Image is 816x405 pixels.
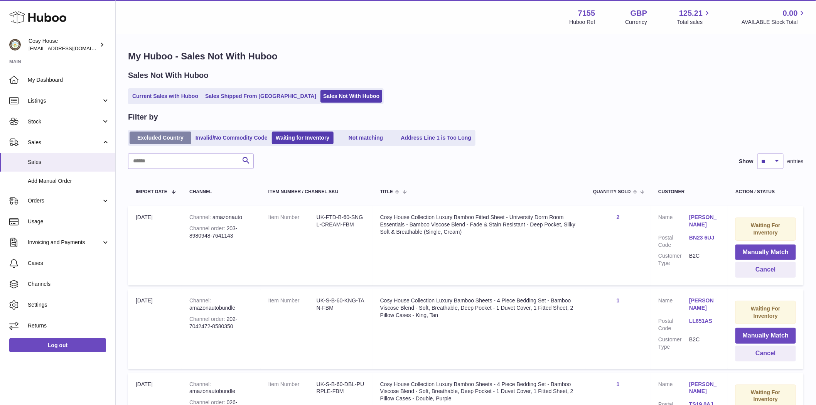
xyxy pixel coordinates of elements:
a: 2 [617,214,620,220]
div: amazonauto [189,214,253,221]
span: Add Manual Order [28,177,110,185]
dt: Postal Code [658,317,689,332]
a: 0.00 AVAILABLE Stock Total [742,8,807,26]
dt: Customer Type [658,336,689,351]
span: Title [380,189,393,194]
span: My Dashboard [28,76,110,84]
a: LL651AS [689,317,720,325]
strong: Channel order [189,225,227,231]
div: Item Number / Channel SKU [268,189,365,194]
dt: Item Number [268,214,317,228]
a: Sales Shipped From [GEOGRAPHIC_DATA] [202,90,319,103]
a: Log out [9,338,106,352]
dt: Item Number [268,381,317,395]
span: Cases [28,260,110,267]
button: Manually Match [735,328,796,344]
a: Sales Not With Huboo [320,90,382,103]
strong: GBP [631,8,647,19]
strong: Waiting For Inventory [751,222,780,236]
div: Cosy House Collection Luxury Bamboo Sheets - 4 Piece Bedding Set - Bamboo Viscose Blend - Soft, B... [380,381,578,403]
span: [EMAIL_ADDRESS][DOMAIN_NAME] [29,45,113,51]
span: entries [787,158,804,165]
dd: B2C [689,336,720,351]
div: Huboo Ref [570,19,595,26]
div: 203-8980948-7641143 [189,225,253,240]
strong: Channel [189,214,212,220]
div: Cosy House [29,37,98,52]
span: 0.00 [783,8,798,19]
span: Sales [28,139,101,146]
span: Listings [28,97,101,105]
dd: UK-S-B-60-KNG-TAN-FBM [317,297,365,312]
a: 1 [617,381,620,387]
span: Invoicing and Payments [28,239,101,246]
dt: Name [658,214,689,230]
a: Waiting for Inventory [272,132,334,144]
div: amazonautobundle [189,297,253,312]
div: Cosy House Collection Luxury Bamboo Fitted Sheet - University Dorm Room Essentials - Bamboo Visco... [380,214,578,236]
a: Invalid/No Commodity Code [193,132,270,144]
span: AVAILABLE Stock Total [742,19,807,26]
button: Cancel [735,262,796,278]
a: [PERSON_NAME] [689,381,720,395]
a: BN23 6UJ [689,234,720,241]
div: 202-7042472-8580350 [189,316,253,330]
a: Address Line 1 is Too Long [398,132,474,144]
dt: Postal Code [658,234,689,249]
span: Channels [28,280,110,288]
strong: 7155 [578,8,595,19]
dt: Name [658,297,689,314]
a: Current Sales with Huboo [130,90,201,103]
strong: Waiting For Inventory [751,389,780,403]
td: [DATE] [128,289,182,369]
dd: UK-FTD-B-60-SNGL-CREAM-FBM [317,214,365,228]
strong: Channel [189,297,211,304]
span: Settings [28,301,110,309]
dt: Item Number [268,297,317,312]
a: 1 [617,297,620,304]
dt: Name [658,381,689,397]
span: Returns [28,322,110,329]
a: Excluded Country [130,132,191,144]
dt: Customer Type [658,252,689,267]
span: Sales [28,159,110,166]
a: [PERSON_NAME] [689,297,720,312]
button: Cancel [735,346,796,361]
span: 125.21 [679,8,703,19]
h2: Sales Not With Huboo [128,70,209,81]
span: Import date [136,189,167,194]
img: internalAdmin-7155@internal.huboo.com [9,39,21,51]
div: Currency [625,19,647,26]
a: [PERSON_NAME] [689,214,720,228]
strong: Waiting For Inventory [751,305,780,319]
h2: Filter by [128,112,158,122]
td: [DATE] [128,206,182,285]
span: Stock [28,118,101,125]
strong: Channel [189,381,211,387]
h1: My Huboo - Sales Not With Huboo [128,50,804,62]
a: Not matching [335,132,397,144]
dd: B2C [689,252,720,267]
div: Channel [189,189,253,194]
div: amazonautobundle [189,381,253,395]
div: Action / Status [735,189,796,194]
span: Total sales [677,19,711,26]
div: Customer [658,189,720,194]
a: 125.21 Total sales [677,8,711,26]
dd: UK-S-B-60-DBL-PURPLE-FBM [317,381,365,395]
span: Quantity Sold [593,189,631,194]
label: Show [739,158,754,165]
button: Manually Match [735,245,796,260]
div: Cosy House Collection Luxury Bamboo Sheets - 4 Piece Bedding Set - Bamboo Viscose Blend - Soft, B... [380,297,578,319]
span: Usage [28,218,110,225]
span: Orders [28,197,101,204]
strong: Channel order [189,316,227,322]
